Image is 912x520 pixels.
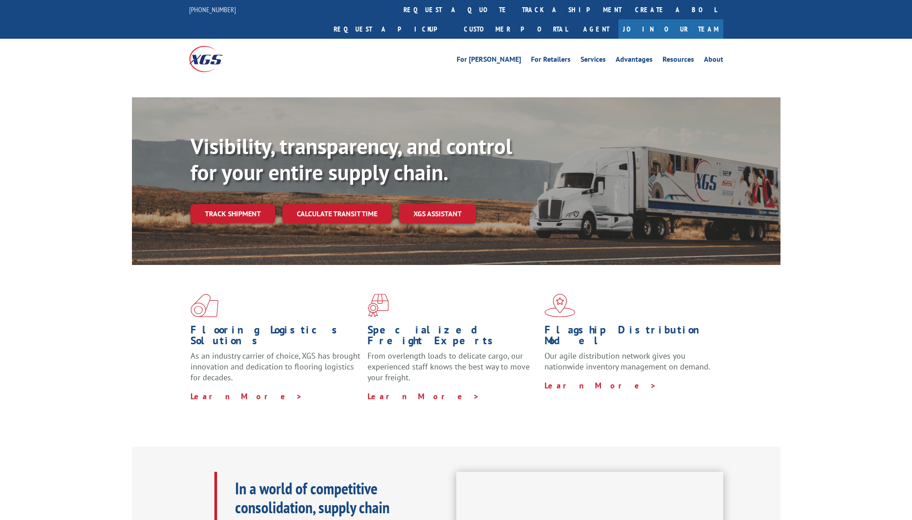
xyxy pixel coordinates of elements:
[616,56,653,66] a: Advantages
[191,204,275,223] a: Track shipment
[662,56,694,66] a: Resources
[531,56,571,66] a: For Retailers
[282,204,392,224] a: Calculate transit time
[368,351,538,391] p: From overlength loads to delicate cargo, our experienced staff knows the best way to move your fr...
[574,19,618,39] a: Agent
[368,391,480,401] a: Learn More >
[704,56,723,66] a: About
[368,324,538,351] h1: Specialized Freight Experts
[191,351,360,383] span: As an industry carrier of choice, XGS has brought innovation and dedication to flooring logistics...
[544,324,715,351] h1: Flagship Distribution Model
[191,391,303,401] a: Learn More >
[191,294,218,317] img: xgs-icon-total-supply-chain-intelligence-red
[457,19,574,39] a: Customer Portal
[544,380,657,391] a: Learn More >
[399,204,476,224] a: XGS ASSISTANT
[191,324,361,351] h1: Flooring Logistics Solutions
[544,294,576,317] img: xgs-icon-flagship-distribution-model-red
[191,132,512,186] b: Visibility, transparency, and control for your entire supply chain.
[581,56,606,66] a: Services
[189,5,236,14] a: [PHONE_NUMBER]
[618,19,723,39] a: Join Our Team
[327,19,457,39] a: Request a pickup
[544,351,710,372] span: Our agile distribution network gives you nationwide inventory management on demand.
[457,56,521,66] a: For [PERSON_NAME]
[368,294,389,317] img: xgs-icon-focused-on-flooring-red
